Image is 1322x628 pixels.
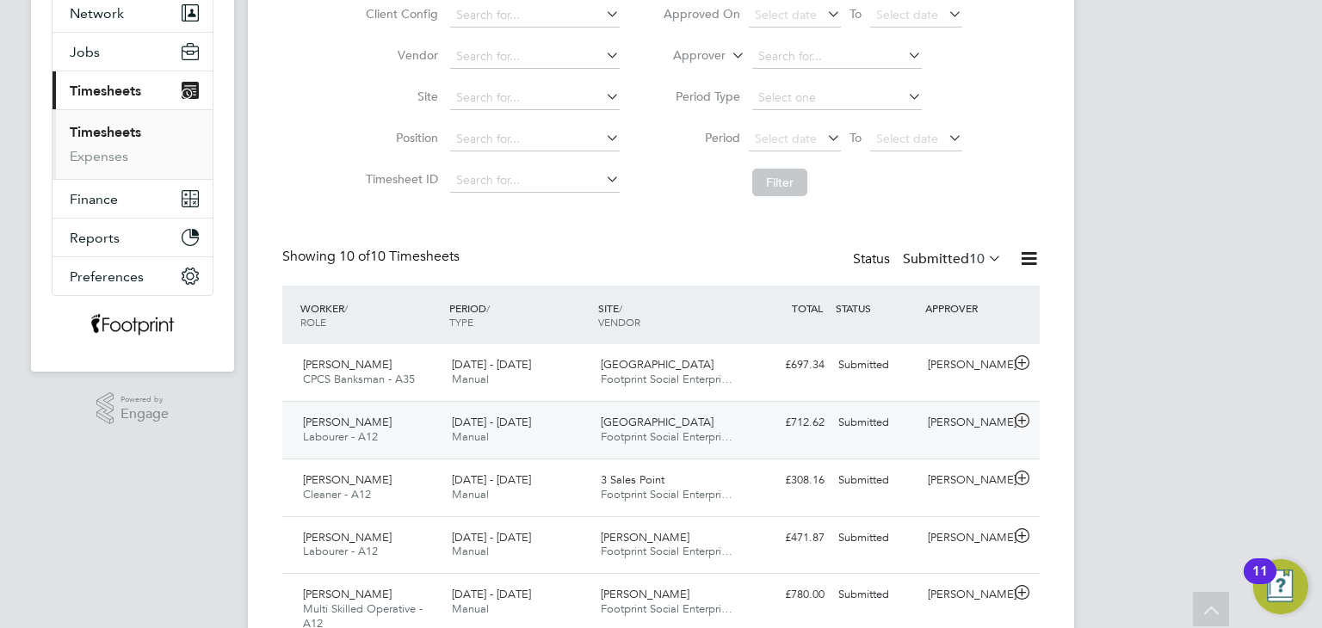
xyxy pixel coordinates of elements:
[601,587,689,601] span: [PERSON_NAME]
[742,524,831,552] div: £471.87
[598,315,640,329] span: VENDOR
[742,409,831,437] div: £712.62
[601,530,689,545] span: [PERSON_NAME]
[831,292,921,323] div: STATUS
[70,124,141,140] a: Timesheets
[70,5,124,22] span: Network
[450,169,620,193] input: Search for...
[752,45,922,69] input: Search for...
[361,171,438,187] label: Timesheet ID
[831,409,921,437] div: Submitted
[120,392,169,407] span: Powered by
[648,47,726,65] label: Approver
[339,248,460,265] span: 10 Timesheets
[921,292,1010,323] div: APPROVER
[452,415,531,429] span: [DATE] - [DATE]
[361,47,438,63] label: Vendor
[303,357,392,372] span: [PERSON_NAME]
[70,191,118,207] span: Finance
[90,313,175,341] img: wearefootprint-logo-retina.png
[296,292,445,337] div: WORKER
[601,415,714,429] span: [GEOGRAPHIC_DATA]
[53,109,213,179] div: Timesheets
[921,409,1010,437] div: [PERSON_NAME]
[450,127,620,151] input: Search for...
[70,268,144,285] span: Preferences
[339,248,370,265] span: 10 of
[601,544,732,558] span: Footprint Social Enterpri…
[1252,571,1268,594] div: 11
[96,392,170,425] a: Powered byEngage
[452,357,531,372] span: [DATE] - [DATE]
[361,130,438,145] label: Position
[303,587,392,601] span: [PERSON_NAME]
[449,315,473,329] span: TYPE
[486,301,490,315] span: /
[53,257,213,295] button: Preferences
[831,581,921,609] div: Submitted
[853,248,1005,272] div: Status
[752,86,922,110] input: Select one
[921,581,1010,609] div: [PERSON_NAME]
[450,45,620,69] input: Search for...
[120,407,169,422] span: Engage
[755,7,817,22] span: Select date
[601,472,664,487] span: 3 Sales Point
[742,351,831,379] div: £697.34
[792,301,823,315] span: TOTAL
[300,315,326,329] span: ROLE
[452,372,489,386] span: Manual
[601,487,732,502] span: Footprint Social Enterpri…
[752,169,807,196] button: Filter
[53,71,213,109] button: Timesheets
[52,313,213,341] a: Go to home page
[361,89,438,104] label: Site
[452,587,531,601] span: [DATE] - [DATE]
[303,429,378,444] span: Labourer - A12
[452,429,489,444] span: Manual
[831,466,921,495] div: Submitted
[619,301,622,315] span: /
[876,131,938,146] span: Select date
[450,86,620,110] input: Search for...
[921,524,1010,552] div: [PERSON_NAME]
[742,581,831,609] div: £780.00
[452,472,531,487] span: [DATE] - [DATE]
[969,250,985,268] span: 10
[844,3,867,25] span: To
[70,230,120,246] span: Reports
[452,544,489,558] span: Manual
[450,3,620,28] input: Search for...
[601,601,732,616] span: Footprint Social Enterpri…
[53,33,213,71] button: Jobs
[282,248,463,266] div: Showing
[663,6,740,22] label: Approved On
[601,357,714,372] span: [GEOGRAPHIC_DATA]
[70,83,141,99] span: Timesheets
[303,530,392,545] span: [PERSON_NAME]
[53,180,213,218] button: Finance
[70,148,128,164] a: Expenses
[452,601,489,616] span: Manual
[831,524,921,552] div: Submitted
[452,487,489,502] span: Manual
[601,372,732,386] span: Footprint Social Enterpri…
[1253,559,1308,614] button: Open Resource Center, 11 new notifications
[742,466,831,495] div: £308.16
[361,6,438,22] label: Client Config
[921,466,1010,495] div: [PERSON_NAME]
[601,429,732,444] span: Footprint Social Enterpri…
[663,130,740,145] label: Period
[70,44,100,60] span: Jobs
[445,292,594,337] div: PERIOD
[876,7,938,22] span: Select date
[452,530,531,545] span: [DATE] - [DATE]
[303,544,378,558] span: Labourer - A12
[303,472,392,487] span: [PERSON_NAME]
[303,372,415,386] span: CPCS Banksman - A35
[921,351,1010,379] div: [PERSON_NAME]
[903,250,1002,268] label: Submitted
[53,219,213,256] button: Reports
[594,292,743,337] div: SITE
[344,301,348,315] span: /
